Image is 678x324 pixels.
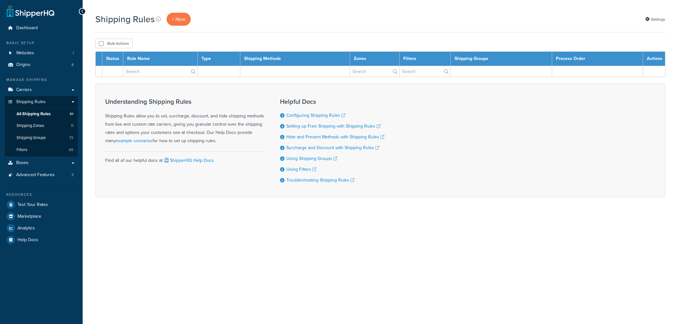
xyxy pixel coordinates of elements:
[17,202,48,208] span: Test Your Rates
[5,169,78,181] li: Advanced Features
[5,84,78,96] a: Carriers
[105,98,264,105] h3: Understanding Shipping Rules
[5,211,78,222] a: Marketplace
[643,52,665,66] th: Actions
[69,135,73,141] span: 72
[17,226,35,231] span: Analytics
[450,52,552,66] th: Shipping Groups
[5,108,78,120] a: All Shipping Rules 91
[72,50,74,56] span: 1
[286,123,380,129] a: Setting up Free Shipping with Shipping Rules
[16,99,46,105] span: Shipping Rules
[71,123,73,129] span: 11
[399,52,450,66] th: Filters
[5,132,78,144] a: Shipping Groups 72
[5,59,78,71] li: Origins
[280,98,384,105] h3: Helpful Docs
[286,177,354,183] a: Troubleshooting Shipping Rules
[7,5,54,17] a: ShipperHQ Home
[198,52,240,66] th: Type
[400,66,450,77] input: Search
[286,112,345,119] a: Configuring Shipping Rules
[16,25,38,31] span: Dashboard
[167,13,191,26] a: + New
[17,123,44,129] span: Shipping Zones
[5,157,78,169] a: Boxes
[17,147,27,153] span: Filters
[72,172,74,178] span: 3
[5,132,78,144] li: Shipping Groups
[5,59,78,71] a: Origins 8
[105,151,264,165] div: Find all of our helpful docs at:
[17,135,46,141] span: Shipping Groups
[5,234,78,246] a: Help Docs
[286,166,316,173] a: Using Filters
[16,172,55,178] span: Advanced Features
[17,111,51,117] span: All Shipping Rules
[16,50,34,56] span: Websites
[5,40,78,46] div: Basic Setup
[5,120,78,132] li: Shipping Zones
[5,77,78,83] div: Manage Shipping
[5,22,78,34] a: Dashboard
[552,52,643,66] th: Process Order
[350,66,399,77] input: Search
[72,62,74,68] span: 8
[5,96,78,156] li: Shipping Rules
[17,237,38,243] span: Help Docs
[5,169,78,181] a: Advanced Features 3
[286,144,379,151] a: Surcharge and Discount with Shipping Rules
[105,98,264,145] div: Shipping Rules allow you to set, surcharge, discount, and hide shipping methods from live and cus...
[69,147,73,153] span: 65
[116,137,153,144] a: example scenarios
[16,62,31,68] span: Origins
[123,52,198,66] th: Rule Name
[5,108,78,120] li: All Shipping Rules
[5,192,78,197] div: Resources
[16,160,29,166] span: Boxes
[5,199,78,210] a: Test Your Rates
[645,15,665,24] a: Settings
[123,66,197,77] input: Search
[172,16,186,23] span: + New
[163,157,214,164] a: ShipperHQ Help Docs
[95,39,133,48] button: Bulk Actions
[286,134,384,140] a: Hide and Prevent Methods with Shipping Rules
[5,144,78,156] a: Filters 65
[5,120,78,132] a: Shipping Zones 11
[70,111,73,117] span: 91
[5,144,78,156] li: Filters
[102,52,123,66] th: Status
[5,96,78,108] a: Shipping Rules
[17,214,41,219] span: Marketplace
[16,87,32,93] span: Carriers
[5,47,78,59] a: Websites 1
[95,13,155,25] h1: Shipping Rules
[286,155,337,162] a: Using Shipping Groups
[240,52,350,66] th: Shipping Methods
[5,47,78,59] li: Websites
[350,52,399,66] th: Zones
[5,222,78,234] a: Analytics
